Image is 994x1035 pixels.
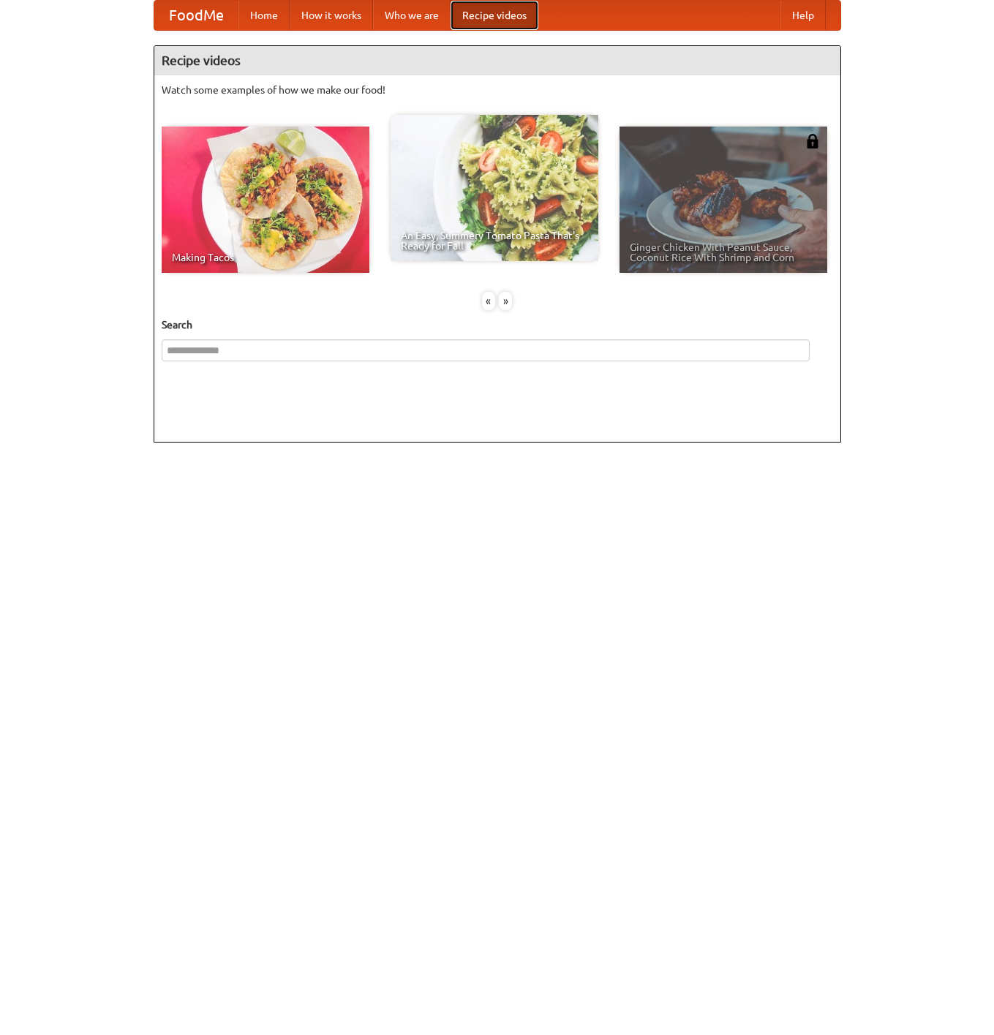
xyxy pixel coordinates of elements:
a: Home [238,1,290,30]
span: An Easy, Summery Tomato Pasta That's Ready for Fall [401,230,588,251]
a: Help [780,1,826,30]
h4: Recipe videos [154,46,840,75]
a: Recipe videos [451,1,538,30]
p: Watch some examples of how we make our food! [162,83,833,97]
a: Making Tacos [162,127,369,273]
span: Making Tacos [172,252,359,263]
a: An Easy, Summery Tomato Pasta That's Ready for Fall [391,115,598,261]
a: FoodMe [154,1,238,30]
div: » [499,292,512,310]
div: « [482,292,495,310]
img: 483408.png [805,134,820,148]
a: How it works [290,1,373,30]
a: Who we are [373,1,451,30]
h5: Search [162,317,833,332]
